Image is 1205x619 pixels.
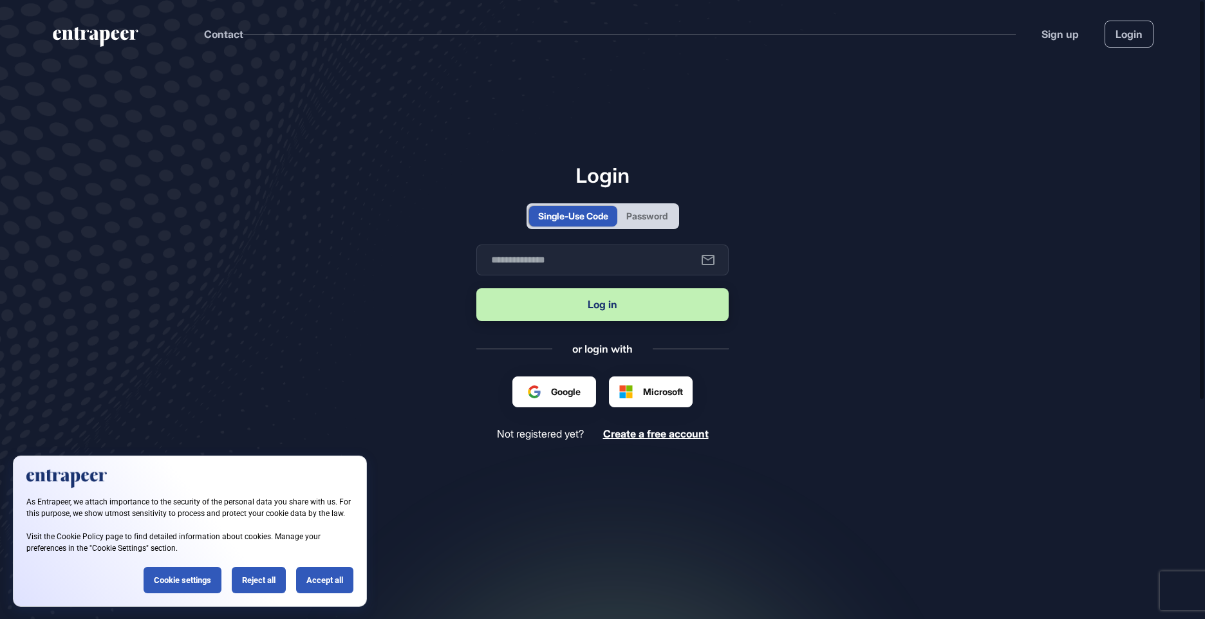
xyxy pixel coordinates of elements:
[204,26,243,42] button: Contact
[51,27,140,51] a: entrapeer-logo
[603,427,709,440] span: Create a free account
[1042,26,1079,42] a: Sign up
[572,342,633,356] div: or login with
[476,163,729,187] h1: Login
[476,288,729,321] button: Log in
[643,385,683,398] span: Microsoft
[497,428,584,440] span: Not registered yet?
[538,209,608,223] div: Single-Use Code
[626,209,668,223] div: Password
[603,428,709,440] a: Create a free account
[1105,21,1154,48] a: Login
